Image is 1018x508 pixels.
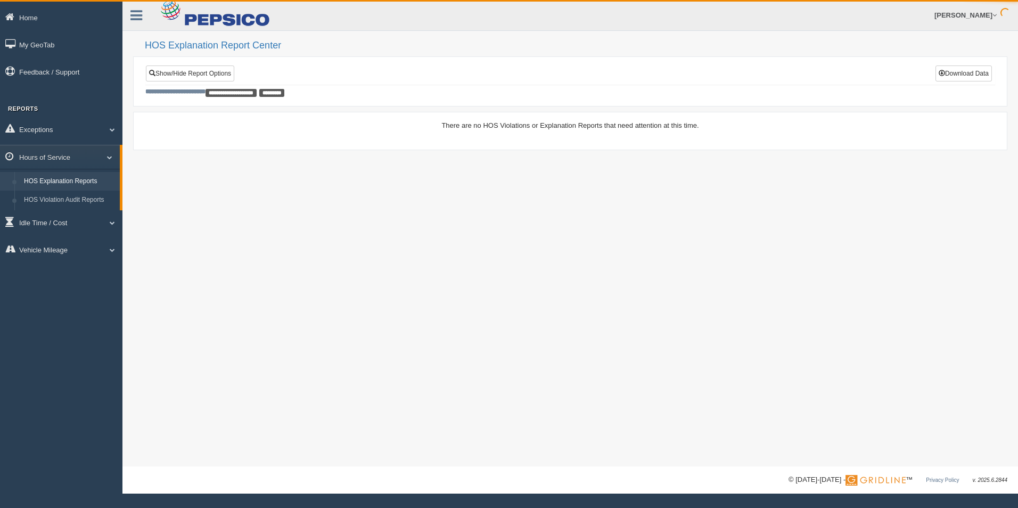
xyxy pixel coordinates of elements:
a: Show/Hide Report Options [146,65,234,81]
div: © [DATE]-[DATE] - ™ [789,474,1007,486]
a: Privacy Policy [926,477,959,483]
span: v. 2025.6.2844 [973,477,1007,483]
a: HOS Violations [19,210,120,229]
button: Download Data [935,65,992,81]
a: HOS Violation Audit Reports [19,191,120,210]
div: There are no HOS Violations or Explanation Reports that need attention at this time. [145,120,995,130]
a: HOS Explanation Reports [19,172,120,191]
img: Gridline [845,475,906,486]
h2: HOS Explanation Report Center [145,40,1007,51]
